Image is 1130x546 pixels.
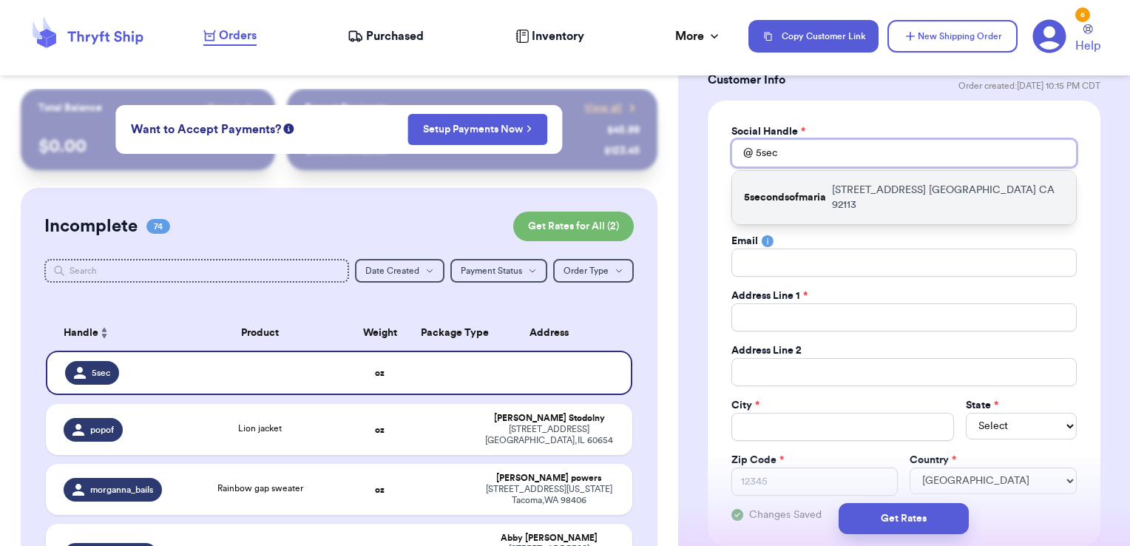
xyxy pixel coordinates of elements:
p: Recent Payments [305,101,387,115]
span: Want to Accept Payments? [131,121,281,138]
span: Payment Status [461,266,522,275]
span: Inventory [532,27,584,45]
span: Help [1075,37,1100,55]
div: 6 [1075,7,1090,22]
p: Total Balance [38,101,102,115]
div: More [675,27,722,45]
span: View all [584,101,622,115]
div: [PERSON_NAME] Stodolny [484,413,615,424]
button: Order Type [553,259,634,283]
input: 12345 [731,468,899,496]
p: [STREET_ADDRESS] [GEOGRAPHIC_DATA] CA 92113 [832,183,1064,212]
span: morganna_bails [90,484,153,496]
a: Orders [203,27,257,46]
a: Inventory [515,27,584,45]
span: popof [90,424,114,436]
button: Copy Customer Link [748,20,879,53]
a: Purchased [348,27,424,45]
a: Payout [208,101,257,115]
p: $ 0.00 [38,135,258,158]
div: @ [731,139,753,167]
span: Date Created [365,266,419,275]
span: Purchased [366,27,424,45]
h3: Customer Info [708,71,785,89]
span: Rainbow gap sweater [217,484,303,493]
div: [STREET_ADDRESS] [GEOGRAPHIC_DATA] , IL 60654 [484,424,615,446]
span: 74 [146,219,170,234]
a: View all [584,101,640,115]
button: Sort ascending [98,324,110,342]
button: Date Created [355,259,444,283]
p: 5secondsofmaria [744,190,826,205]
button: Get Rates [839,503,969,534]
span: Payout [208,101,240,115]
th: Address [475,315,632,351]
span: Orders [219,27,257,44]
input: Search [44,259,350,283]
strong: oz [375,485,385,494]
label: Zip Code [731,453,784,468]
div: $ 123.45 [604,144,640,158]
th: Package Type [412,315,475,351]
button: Get Rates for All (2) [513,212,634,241]
label: Country [910,453,956,468]
div: Abby [PERSON_NAME] [484,533,615,544]
div: $ 45.99 [607,123,640,138]
label: State [966,398,998,413]
div: [PERSON_NAME] powers [484,473,615,484]
a: 6 [1032,19,1066,53]
th: Product [172,315,348,351]
span: 5sec [92,367,110,379]
span: Order created: [DATE] 10:15 PM CDT [958,80,1100,92]
strong: oz [375,425,385,434]
th: Weight [348,315,411,351]
span: Lion jacket [238,424,282,433]
button: Payment Status [450,259,547,283]
strong: oz [375,368,385,377]
a: Help [1075,24,1100,55]
label: Email [731,234,758,249]
div: [STREET_ADDRESS][US_STATE] Tacoma , WA 98406 [484,484,615,506]
button: Setup Payments Now [407,114,547,145]
span: Order Type [564,266,609,275]
label: Address Line 2 [731,343,802,358]
button: New Shipping Order [887,20,1018,53]
label: Address Line 1 [731,289,808,303]
label: Social Handle [731,124,805,139]
label: City [731,398,759,413]
h2: Incomplete [44,215,138,238]
a: Setup Payments Now [423,122,532,137]
span: Handle [64,326,98,341]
